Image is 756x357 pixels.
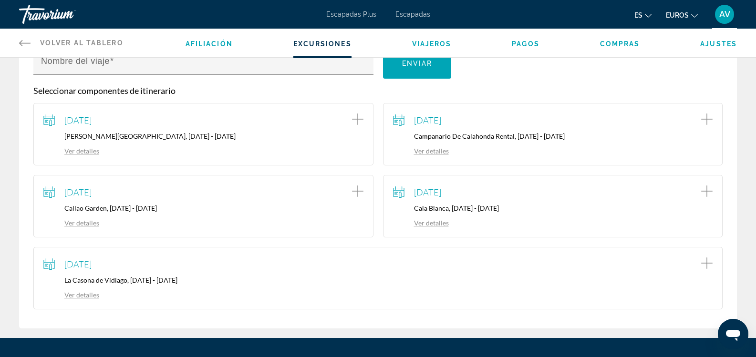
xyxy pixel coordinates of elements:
[634,11,642,19] font: es
[33,85,723,96] p: Seleccionar componentes de itinerario
[701,257,713,271] button: Add item to trip
[666,11,689,19] font: euros
[352,113,363,127] button: Add item to trip
[43,291,99,299] a: Ver detalles
[393,204,713,212] p: Cala Blanca, [DATE] - [DATE]
[395,10,430,18] a: Escapadas
[41,56,110,66] mat-label: Nombre del viaje
[19,2,114,27] a: Travorium
[393,219,449,227] a: Ver detalles
[701,113,713,127] button: Add item to trip
[414,115,441,125] span: [DATE]
[293,40,352,48] a: Excursiones
[40,39,124,47] span: Volver al tablero
[64,259,92,269] span: [DATE]
[700,40,737,48] a: Ajustes
[712,4,737,24] button: Menú de usuario
[43,132,363,140] p: [PERSON_NAME][GEOGRAPHIC_DATA], [DATE] - [DATE]
[402,60,433,67] span: Enviar
[718,319,748,349] iframe: Botón para iniciar la ventana de mensajería
[19,29,124,57] a: Volver al tablero
[512,40,539,48] a: Pagos
[719,9,730,19] font: AV
[43,276,713,284] p: La Casona de Vidiago, [DATE] - [DATE]
[600,40,640,48] a: Compras
[326,10,376,18] a: Escapadas Plus
[634,8,652,22] button: Cambiar idioma
[43,147,99,155] a: Ver detalles
[666,8,698,22] button: Cambiar moneda
[383,48,452,79] button: Enviar
[352,185,363,199] button: Add item to trip
[412,40,452,48] a: Viajeros
[186,40,233,48] a: Afiliación
[393,147,449,155] a: Ver detalles
[43,204,363,212] p: Callao Garden, [DATE] - [DATE]
[64,115,92,125] span: [DATE]
[414,187,441,197] span: [DATE]
[701,185,713,199] button: Add item to trip
[43,219,99,227] a: Ver detalles
[393,132,713,140] p: Campanario De Calahonda Rental, [DATE] - [DATE]
[64,187,92,197] span: [DATE]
